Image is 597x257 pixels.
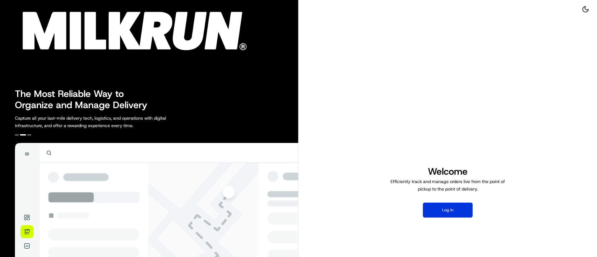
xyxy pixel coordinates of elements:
p: Capture all your last-mile delivery tech, logistics, and operations with digital infrastructure, ... [15,114,194,129]
h2: The Most Reliable Way to Organize and Manage Delivery [15,88,154,111]
button: Log in [423,203,473,218]
p: Efficiently track and manage orders live from the point of pickup to the point of delivery. [388,178,507,193]
img: Company Logo [4,4,254,53]
h1: Welcome [388,165,507,178]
